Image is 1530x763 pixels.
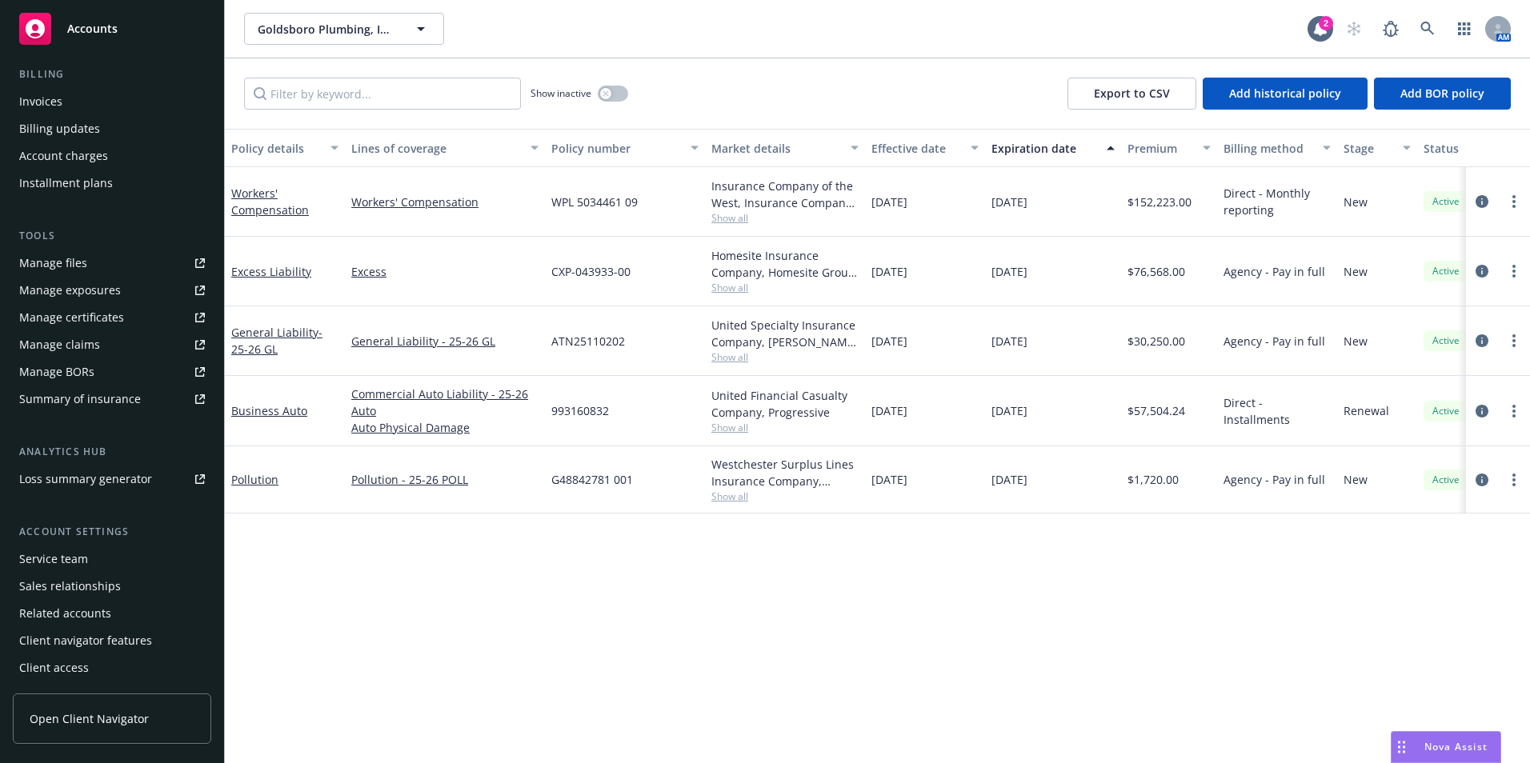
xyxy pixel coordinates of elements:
[1319,16,1333,30] div: 2
[345,129,545,167] button: Lines of coverage
[351,419,539,436] a: Auto Physical Damage
[19,386,141,412] div: Summary of insurance
[1094,86,1170,101] span: Export to CSV
[1424,140,1521,157] div: Status
[19,116,100,142] div: Billing updates
[13,89,211,114] a: Invoices
[351,194,539,210] a: Workers' Compensation
[244,78,521,110] input: Filter by keyword...
[1217,129,1337,167] button: Billing method
[30,710,149,727] span: Open Client Navigator
[1224,263,1325,280] span: Agency - Pay in full
[1430,264,1462,278] span: Active
[551,263,631,280] span: CXP-043933-00
[545,129,705,167] button: Policy number
[991,402,1027,419] span: [DATE]
[711,211,859,225] span: Show all
[231,264,311,279] a: Excess Liability
[1400,86,1484,101] span: Add BOR policy
[1472,401,1492,421] a: circleInformation
[19,628,152,653] div: Client navigator features
[231,140,321,157] div: Policy details
[19,89,62,114] div: Invoices
[1412,13,1444,45] a: Search
[1229,86,1341,101] span: Add historical policy
[351,385,539,419] a: Commercial Auto Liability - 25-26 Auto
[1344,471,1368,488] span: New
[1224,394,1331,428] span: Direct - Installments
[1224,185,1331,218] span: Direct - Monthly reporting
[1430,473,1462,487] span: Active
[551,194,638,210] span: WPL 5034461 09
[1338,13,1370,45] a: Start snowing
[871,140,961,157] div: Effective date
[19,655,89,681] div: Client access
[531,86,591,100] span: Show inactive
[1472,192,1492,211] a: circleInformation
[871,263,907,280] span: [DATE]
[1121,129,1217,167] button: Premium
[13,66,211,82] div: Billing
[13,278,211,303] span: Manage exposures
[1448,13,1480,45] a: Switch app
[244,13,444,45] button: Goldsboro Plumbing, Inc.
[1127,194,1192,210] span: $152,223.00
[13,170,211,196] a: Installment plans
[13,601,211,626] a: Related accounts
[231,325,322,357] a: General Liability
[1127,263,1185,280] span: $76,568.00
[1344,333,1368,350] span: New
[1344,140,1393,157] div: Stage
[1224,140,1313,157] div: Billing method
[711,281,859,294] span: Show all
[13,116,211,142] a: Billing updates
[1224,471,1325,488] span: Agency - Pay in full
[13,466,211,492] a: Loss summary generator
[1392,732,1412,762] div: Drag to move
[19,466,152,492] div: Loss summary generator
[711,140,841,157] div: Market details
[19,332,100,358] div: Manage claims
[19,573,121,599] div: Sales relationships
[711,350,859,364] span: Show all
[231,403,307,418] a: Business Auto
[711,178,859,211] div: Insurance Company of the West, Insurance Company of the West (ICW)
[13,228,211,244] div: Tools
[13,386,211,412] a: Summary of insurance
[19,546,88,572] div: Service team
[1430,404,1462,418] span: Active
[711,387,859,421] div: United Financial Casualty Company, Progressive
[1504,331,1524,350] a: more
[991,140,1097,157] div: Expiration date
[1430,194,1462,209] span: Active
[1344,402,1389,419] span: Renewal
[13,628,211,653] a: Client navigator features
[551,471,633,488] span: G48842781 001
[1127,402,1185,419] span: $57,504.24
[351,263,539,280] a: Excess
[991,333,1027,350] span: [DATE]
[1375,13,1407,45] a: Report a Bug
[991,471,1027,488] span: [DATE]
[13,444,211,460] div: Analytics hub
[705,129,865,167] button: Market details
[991,194,1027,210] span: [DATE]
[13,524,211,540] div: Account settings
[711,247,859,281] div: Homesite Insurance Company, Homesite Group Incorporated, Brown & Riding Insurance Services, Inc.
[13,6,211,51] a: Accounts
[1472,331,1492,350] a: circleInformation
[711,456,859,489] div: Westchester Surplus Lines Insurance Company, Chubb Group, Brown & Riding Insurance Services, Inc.
[225,129,345,167] button: Policy details
[19,143,108,169] div: Account charges
[1067,78,1196,110] button: Export to CSV
[871,333,907,350] span: [DATE]
[351,471,539,488] a: Pollution - 25-26 POLL
[1504,470,1524,489] a: more
[1374,78,1511,110] button: Add BOR policy
[1127,333,1185,350] span: $30,250.00
[13,332,211,358] a: Manage claims
[1127,140,1193,157] div: Premium
[1337,129,1417,167] button: Stage
[551,140,681,157] div: Policy number
[1504,262,1524,281] a: more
